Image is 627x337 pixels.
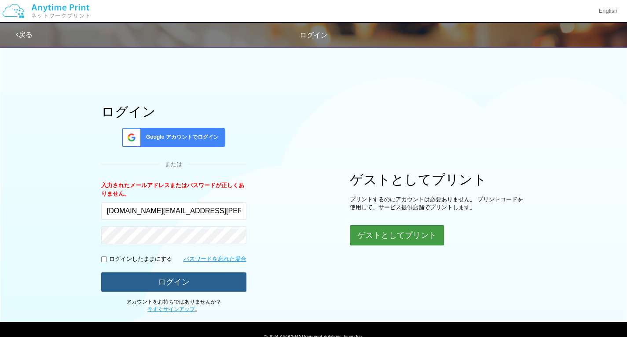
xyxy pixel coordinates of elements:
[143,133,219,141] span: Google アカウントでログイン
[101,298,246,313] p: アカウントをお持ちではありませんか？
[101,104,246,119] h1: ログイン
[300,31,328,39] span: ログイン
[109,255,172,263] p: ログインしたままにする
[101,160,246,169] div: または
[147,306,195,312] a: 今すぐサインアップ
[16,31,33,38] a: 戻る
[101,202,246,220] input: メールアドレス
[183,255,246,263] a: パスワードを忘れた場合
[147,306,200,312] span: 。
[350,196,526,212] p: プリントするのにアカウントは必要ありません。 プリントコードを使用して、サービス提供店舗でプリントします。
[101,272,246,292] button: ログイン
[101,182,244,197] b: 入力されたメールアドレスまたはパスワードが正しくありません。
[350,225,444,245] button: ゲストとしてプリント
[350,172,526,187] h1: ゲストとしてプリント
